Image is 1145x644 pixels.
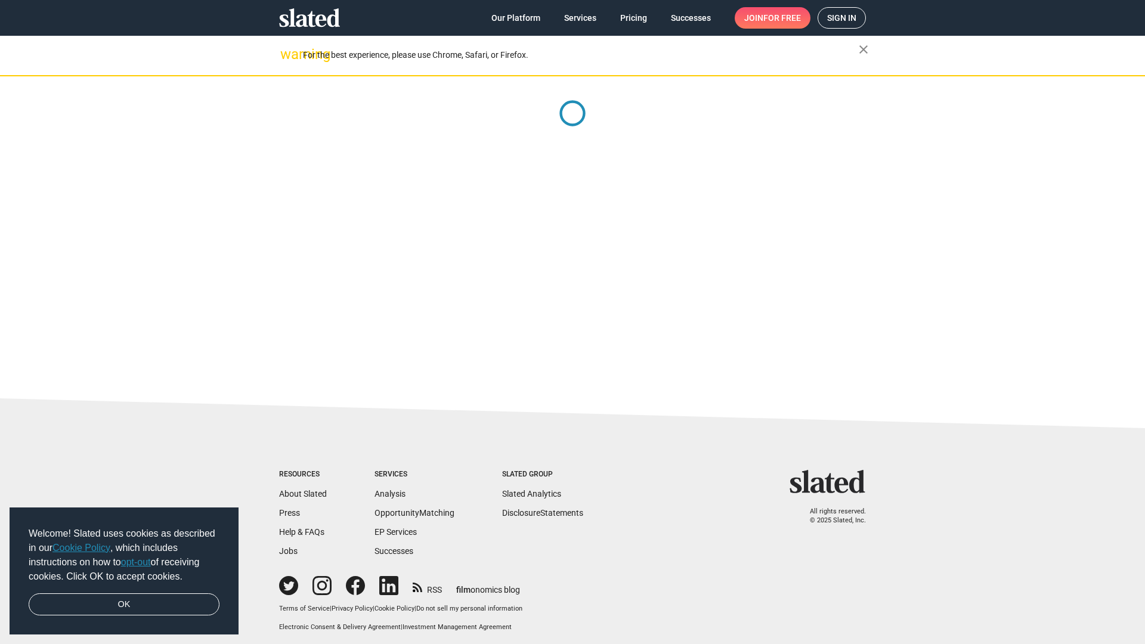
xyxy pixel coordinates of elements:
[279,623,401,631] a: Electronic Consent & Delivery Agreement
[456,585,471,595] span: film
[401,623,403,631] span: |
[818,7,866,29] a: Sign in
[744,7,801,29] span: Join
[671,7,711,29] span: Successes
[330,605,332,612] span: |
[52,543,110,553] a: Cookie Policy
[29,527,219,584] span: Welcome! Slated uses cookies as described in our , which includes instructions on how to of recei...
[303,47,859,63] div: For the best experience, please use Chrome, Safari, or Firefox.
[735,7,810,29] a: Joinfor free
[279,470,327,479] div: Resources
[620,7,647,29] span: Pricing
[10,507,239,635] div: cookieconsent
[403,623,512,631] a: Investment Management Agreement
[279,546,298,556] a: Jobs
[661,7,720,29] a: Successes
[29,593,219,616] a: dismiss cookie message
[416,605,522,614] button: Do not sell my personal information
[375,470,454,479] div: Services
[280,47,295,61] mat-icon: warning
[482,7,550,29] a: Our Platform
[375,489,406,499] a: Analysis
[555,7,606,29] a: Services
[413,577,442,596] a: RSS
[827,8,856,28] span: Sign in
[456,575,520,596] a: filmonomics blog
[279,605,330,612] a: Terms of Service
[375,546,413,556] a: Successes
[414,605,416,612] span: |
[279,489,327,499] a: About Slated
[375,508,454,518] a: OpportunityMatching
[279,527,324,537] a: Help & FAQs
[491,7,540,29] span: Our Platform
[375,605,414,612] a: Cookie Policy
[856,42,871,57] mat-icon: close
[502,508,583,518] a: DisclosureStatements
[279,508,300,518] a: Press
[121,557,151,567] a: opt-out
[611,7,657,29] a: Pricing
[373,605,375,612] span: |
[797,507,866,525] p: All rights reserved. © 2025 Slated, Inc.
[502,470,583,479] div: Slated Group
[502,489,561,499] a: Slated Analytics
[375,527,417,537] a: EP Services
[332,605,373,612] a: Privacy Policy
[763,7,801,29] span: for free
[564,7,596,29] span: Services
